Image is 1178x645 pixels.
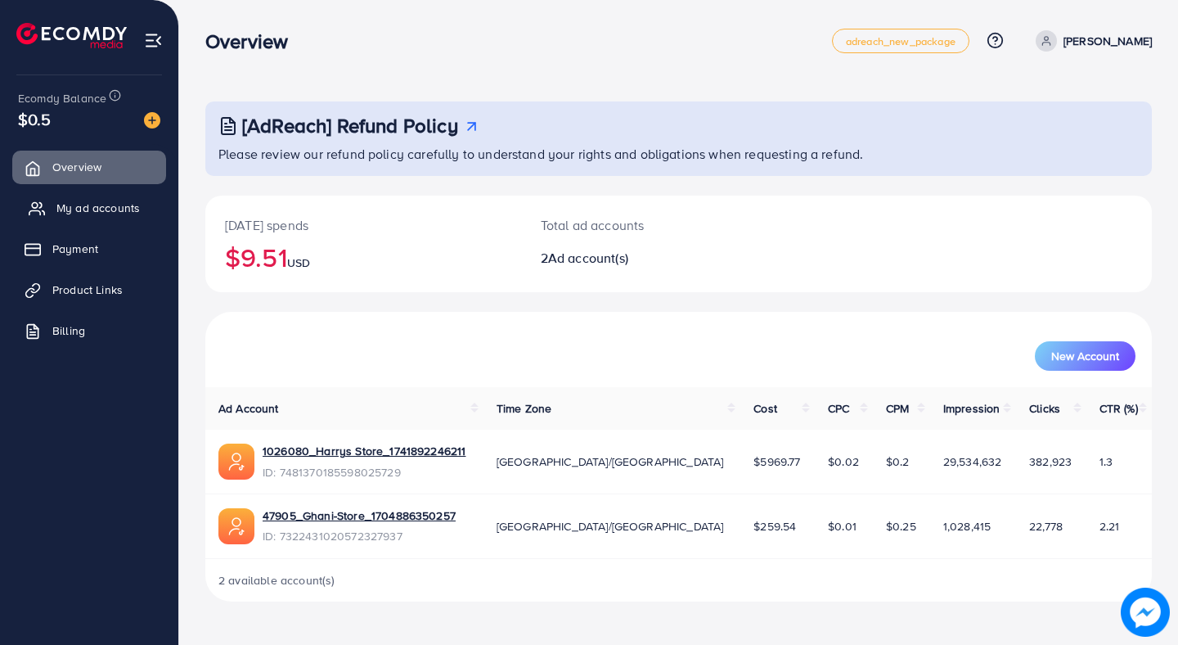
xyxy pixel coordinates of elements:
[1063,31,1152,51] p: [PERSON_NAME]
[541,215,738,235] p: Total ad accounts
[943,400,1000,417] span: Impression
[548,249,628,267] span: Ad account(s)
[828,400,849,417] span: CPC
[753,400,777,417] span: Cost
[846,36,955,47] span: adreach_new_package
[52,322,85,339] span: Billing
[1121,588,1170,637] img: image
[287,255,310,271] span: USD
[263,507,456,524] a: 47905_Ghani-Store_1704886350257
[225,241,501,273] h2: $9.51
[242,114,458,138] h3: [AdReach] Refund Policy
[52,241,98,257] span: Payment
[541,250,738,266] h2: 2
[263,443,465,459] a: 1026080_Harrys Store_1741892246211
[832,29,969,53] a: adreach_new_package
[12,232,166,265] a: Payment
[18,107,52,131] span: $0.5
[753,518,796,534] span: $259.54
[1029,453,1072,470] span: 382,923
[263,528,456,544] span: ID: 7322431020572327937
[828,453,859,470] span: $0.02
[1029,400,1060,417] span: Clicks
[1099,453,1113,470] span: 1.3
[52,282,123,298] span: Product Links
[144,112,160,129] img: image
[205,29,301,53] h3: Overview
[1035,341,1135,371] button: New Account
[12,273,166,306] a: Product Links
[218,144,1142,164] p: Please review our refund policy carefully to understand your rights and obligations when requesti...
[16,23,127,48] img: logo
[1099,518,1120,534] span: 2.21
[1029,518,1063,534] span: 22,778
[497,518,724,534] span: [GEOGRAPHIC_DATA]/[GEOGRAPHIC_DATA]
[886,453,910,470] span: $0.2
[218,400,279,417] span: Ad Account
[1051,350,1119,362] span: New Account
[225,215,501,235] p: [DATE] spends
[1099,400,1138,417] span: CTR (%)
[943,453,1002,470] span: 29,534,632
[218,508,254,544] img: ic-ads-acc.e4c84228.svg
[218,444,254,480] img: ic-ads-acc.e4c84228.svg
[144,31,163,50] img: menu
[18,90,106,106] span: Ecomdy Balance
[52,159,101,175] span: Overview
[886,518,916,534] span: $0.25
[263,464,465,480] span: ID: 7481370185598025729
[497,400,551,417] span: Time Zone
[886,400,909,417] span: CPM
[828,518,857,534] span: $0.01
[12,151,166,183] a: Overview
[943,518,991,534] span: 1,028,415
[12,192,166,224] a: My ad accounts
[753,453,800,470] span: $5969.77
[56,200,140,216] span: My ad accounts
[12,314,166,347] a: Billing
[218,572,335,589] span: 2 available account(s)
[1029,30,1152,52] a: [PERSON_NAME]
[497,453,724,470] span: [GEOGRAPHIC_DATA]/[GEOGRAPHIC_DATA]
